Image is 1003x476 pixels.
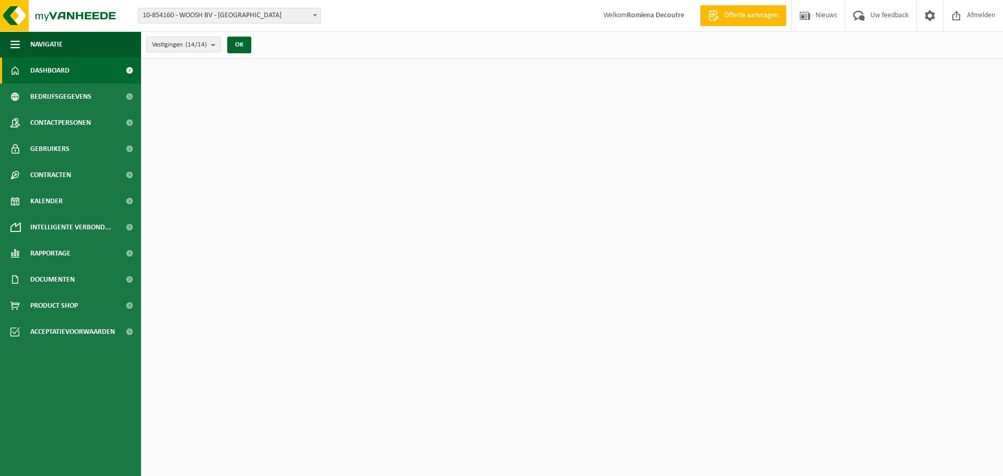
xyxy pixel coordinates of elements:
[30,240,71,266] span: Rapportage
[185,41,207,48] count: (14/14)
[152,37,207,53] span: Vestigingen
[30,84,91,110] span: Bedrijfsgegevens
[30,57,69,84] span: Dashboard
[700,5,786,26] a: Offerte aanvragen
[30,266,75,293] span: Documenten
[721,10,781,21] span: Offerte aanvragen
[138,8,320,23] span: 10-854160 - WOOSH BV - GENT
[30,31,63,57] span: Navigatie
[627,11,684,19] strong: Romiena Decoutre
[30,319,115,345] span: Acceptatievoorwaarden
[30,136,69,162] span: Gebruikers
[227,37,251,53] button: OK
[30,162,71,188] span: Contracten
[146,37,221,52] button: Vestigingen(14/14)
[30,214,111,240] span: Intelligente verbond...
[138,8,321,24] span: 10-854160 - WOOSH BV - GENT
[30,110,91,136] span: Contactpersonen
[30,188,63,214] span: Kalender
[30,293,78,319] span: Product Shop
